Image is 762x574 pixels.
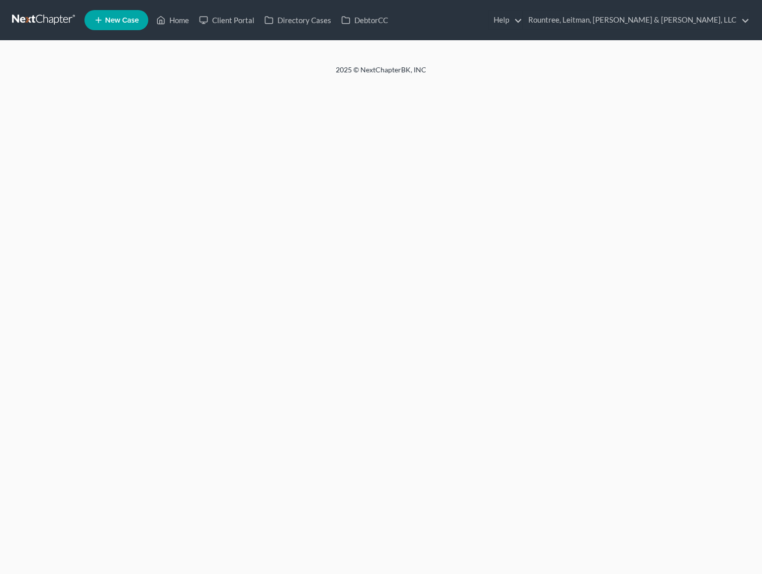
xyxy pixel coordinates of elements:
a: Home [151,11,194,29]
a: DebtorCC [336,11,393,29]
a: Rountree, Leitman, [PERSON_NAME] & [PERSON_NAME], LLC [523,11,749,29]
new-legal-case-button: New Case [84,10,148,30]
a: Help [489,11,522,29]
div: 2025 © NextChapterBK, INC [94,65,668,83]
a: Client Portal [194,11,259,29]
a: Directory Cases [259,11,336,29]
